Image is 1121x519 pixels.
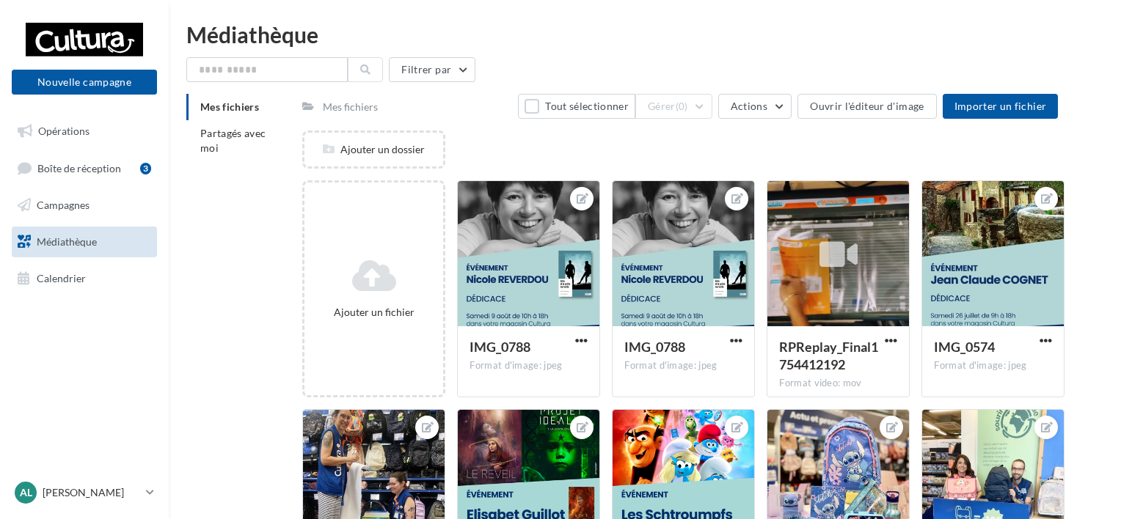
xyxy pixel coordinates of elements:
[470,339,530,355] span: IMG_0788
[635,94,712,119] button: Gérer(0)
[20,485,32,500] span: Al
[186,23,1103,45] div: Médiathèque
[140,163,151,174] div: 3
[470,359,588,372] div: Format d'image: jpeg
[37,199,90,211] span: Campagnes
[389,57,475,82] button: Filtrer par
[37,271,86,284] span: Calendrier
[731,100,767,112] span: Actions
[38,125,90,137] span: Opérations
[779,377,897,390] div: Format video: mov
[797,94,936,119] button: Ouvrir l'éditeur d'image
[200,127,266,154] span: Partagés avec moi
[310,305,437,320] div: Ajouter un fichier
[12,70,157,95] button: Nouvelle campagne
[9,263,160,294] a: Calendrier
[624,359,742,372] div: Format d'image: jpeg
[9,190,160,221] a: Campagnes
[779,339,878,372] span: RPReplay_Final1754412192
[954,100,1047,112] span: Importer un fichier
[934,339,995,355] span: IMG_0574
[9,116,160,147] a: Opérations
[624,339,685,355] span: IMG_0788
[304,142,443,157] div: Ajouter un dossier
[37,161,121,174] span: Boîte de réception
[12,479,157,507] a: Al [PERSON_NAME]
[934,359,1052,372] div: Format d'image: jpeg
[943,94,1059,119] button: Importer un fichier
[676,100,688,112] span: (0)
[37,235,97,248] span: Médiathèque
[718,94,792,119] button: Actions
[43,485,140,500] p: [PERSON_NAME]
[323,100,378,114] div: Mes fichiers
[518,94,635,119] button: Tout sélectionner
[9,227,160,257] a: Médiathèque
[200,100,259,113] span: Mes fichiers
[9,152,160,184] a: Boîte de réception3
